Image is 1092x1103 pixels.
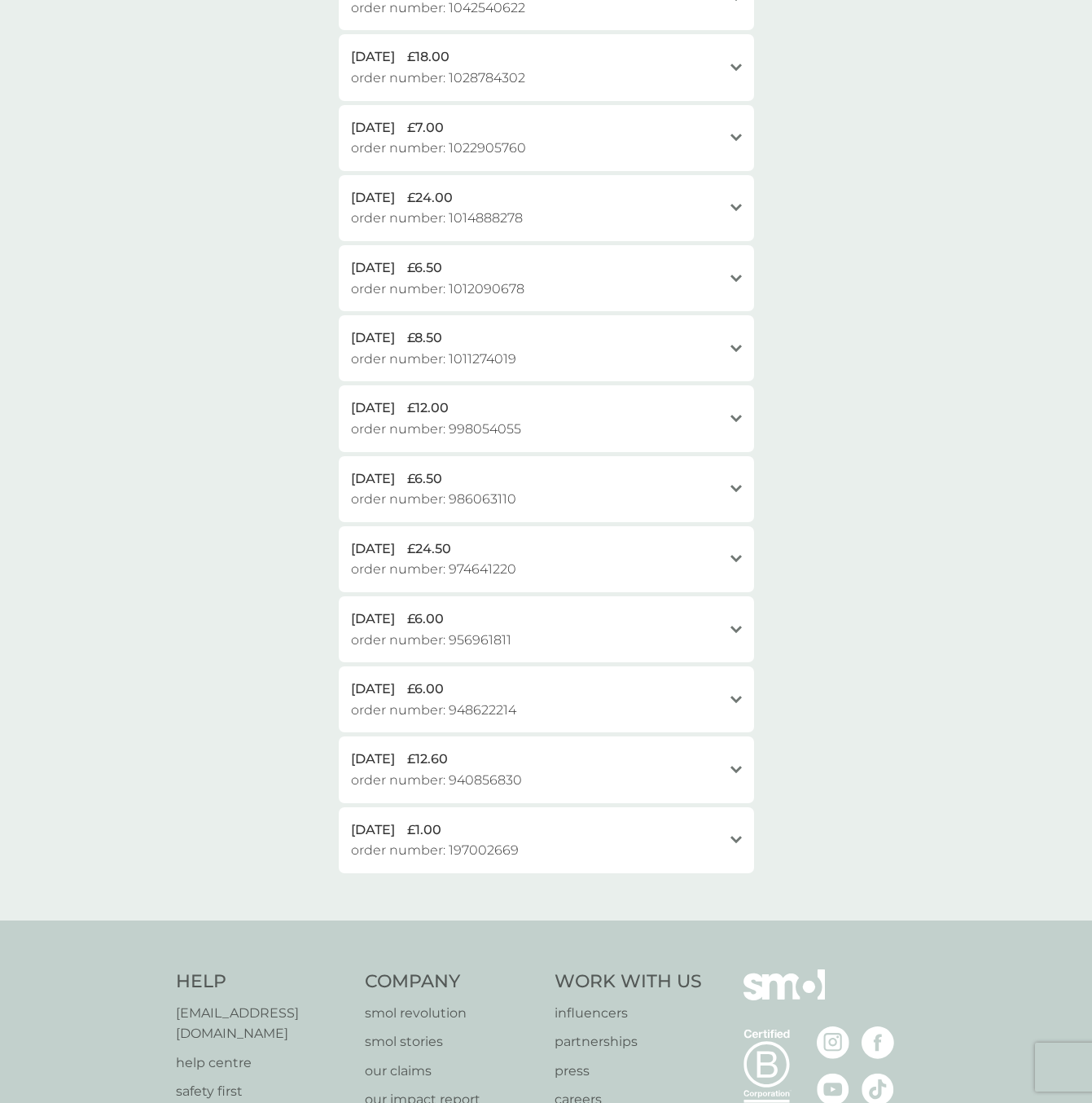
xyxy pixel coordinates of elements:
[365,1061,538,1082] a: our claims
[351,489,516,510] span: order number: 986063110
[407,538,451,560] span: £24.50
[351,419,521,440] span: order number: 998054055
[351,679,395,700] span: [DATE]
[555,1031,702,1052] a: partnerships
[555,969,702,995] h4: Work With Us
[351,327,395,349] span: [DATE]
[351,820,395,841] span: [DATE]
[351,187,395,209] span: [DATE]
[365,969,538,995] h4: Company
[176,969,349,995] h4: Help
[351,630,511,651] span: order number: 956961811
[351,349,516,370] span: order number: 1011274019
[407,679,444,700] span: £6.00
[351,749,395,770] span: [DATE]
[351,208,523,229] span: order number: 1014888278
[351,538,395,560] span: [DATE]
[351,609,395,630] span: [DATE]
[351,559,516,580] span: order number: 974641220
[407,187,453,209] span: £24.00
[351,700,516,721] span: order number: 948622214
[743,969,825,1025] img: smol
[407,609,444,630] span: £6.00
[351,68,525,89] span: order number: 1028784302
[176,1081,349,1102] a: safety first
[407,327,442,349] span: £8.50
[407,398,449,419] span: £12.00
[407,749,448,770] span: £12.60
[555,1061,702,1082] a: press
[817,1026,849,1059] img: visit the smol Instagram page
[407,117,444,138] span: £7.00
[407,257,442,279] span: £6.50
[351,398,395,419] span: [DATE]
[351,279,524,300] span: order number: 1012090678
[351,468,395,490] span: [DATE]
[176,1003,349,1044] a: [EMAIL_ADDRESS][DOMAIN_NAME]
[351,257,395,279] span: [DATE]
[555,1003,702,1024] a: influencers
[407,468,442,490] span: £6.50
[176,1052,349,1074] a: help centre
[407,46,450,68] span: £18.00
[351,138,526,159] span: order number: 1022905760
[351,117,395,138] span: [DATE]
[351,46,395,68] span: [DATE]
[862,1026,894,1059] img: visit the smol Facebook page
[351,840,519,861] span: order number: 197002669
[365,1003,538,1024] a: smol revolution
[351,770,522,791] span: order number: 940856830
[365,1031,538,1052] a: smol stories
[407,820,441,841] span: £1.00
